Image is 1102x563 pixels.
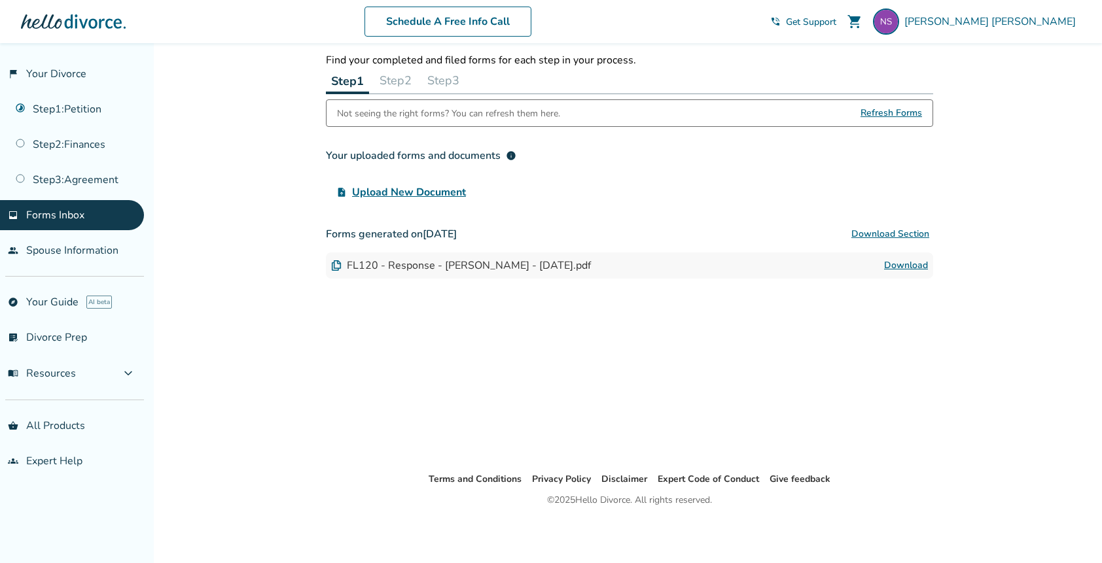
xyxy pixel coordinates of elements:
img: Document [331,260,342,271]
a: Download [884,258,928,273]
span: Upload New Document [352,184,466,200]
p: Find your completed and filed forms for each step in your process. [326,53,933,67]
button: Download Section [847,221,933,247]
a: phone_in_talkGet Support [770,16,836,28]
span: Forms Inbox [26,208,84,222]
h3: Forms generated on [DATE] [326,221,933,247]
div: FL120 - Response - [PERSON_NAME] - [DATE].pdf [331,258,591,273]
span: list_alt_check [8,332,18,343]
span: AI beta [86,296,112,309]
span: Get Support [786,16,836,28]
span: Refresh Forms [861,100,922,126]
span: expand_more [120,366,136,381]
a: Schedule A Free Info Call [364,7,531,37]
a: Expert Code of Conduct [658,473,759,485]
span: [PERSON_NAME] [PERSON_NAME] [904,14,1081,29]
iframe: Chat Widget [1037,500,1102,563]
button: Step2 [374,67,417,94]
div: © 2025 Hello Divorce. All rights reserved. [547,492,712,508]
span: groups [8,456,18,466]
img: ngentile@live.com [873,9,899,35]
div: Not seeing the right forms? You can refresh them here. [337,100,560,126]
span: explore [8,297,18,307]
button: Step3 [422,67,465,94]
span: shopping_cart [847,14,862,29]
a: Terms and Conditions [429,473,522,485]
span: menu_book [8,368,18,379]
span: people [8,245,18,256]
li: Disclaimer [601,471,647,487]
span: inbox [8,210,18,220]
span: phone_in_talk [770,16,781,27]
li: Give feedback [770,471,830,487]
span: shopping_basket [8,420,18,431]
div: Your uploaded forms and documents [326,148,516,163]
span: info [506,150,516,161]
span: upload_file [336,187,347,197]
button: Step1 [326,67,369,94]
a: Privacy Policy [532,473,591,485]
span: Resources [8,366,76,381]
span: flag_2 [8,69,18,79]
